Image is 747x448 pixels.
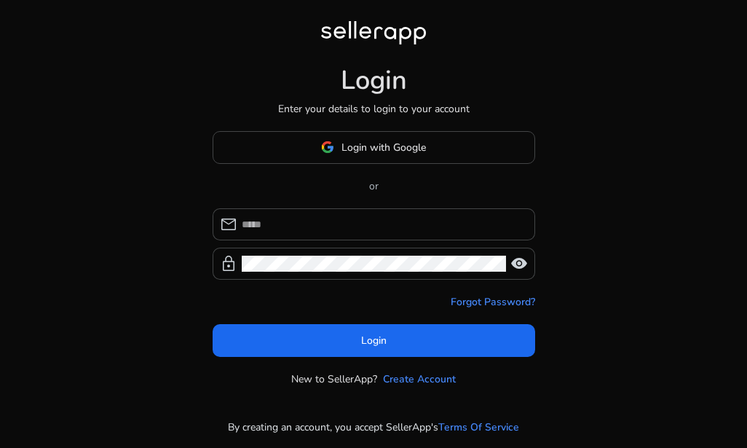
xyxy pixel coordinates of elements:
button: Login [213,324,535,357]
a: Create Account [383,372,456,387]
h1: Login [341,65,407,96]
span: Login with Google [341,140,426,155]
span: Login [361,333,387,348]
p: New to SellerApp? [291,372,377,387]
button: Login with Google [213,131,535,164]
a: Terms Of Service [438,420,519,435]
p: Enter your details to login to your account [278,101,470,117]
p: or [213,178,535,194]
span: mail [220,216,237,233]
span: visibility [510,255,528,272]
span: lock [220,255,237,272]
a: Forgot Password? [451,294,535,310]
img: google-logo.svg [321,141,334,154]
